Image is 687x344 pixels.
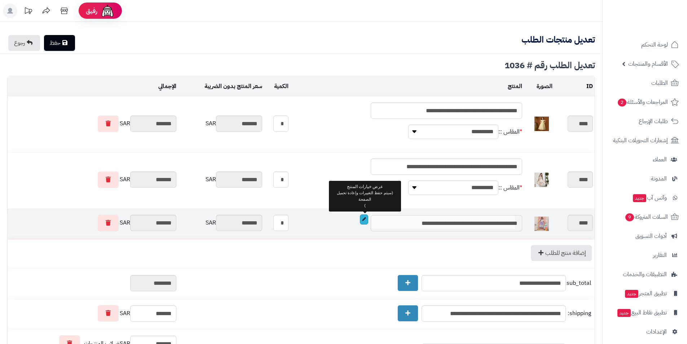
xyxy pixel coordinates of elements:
[613,135,668,145] span: إشعارات التحويلات البنكية
[618,99,626,106] span: 2
[625,213,634,221] span: 9
[625,290,638,298] span: جديد
[337,191,393,207] span: (سيتم حفظ التغييرات وإعادة تحميل الصفحة )
[554,77,595,96] td: ID
[623,269,667,279] span: التطبيقات والخدمات
[568,279,591,287] span: sub_total:
[607,285,683,302] a: تطبيق المتجرجديد
[534,117,549,131] img: 1732990328-IMG_%D9%A2%D9%A0%D9%A2%D9%A4%D9%A1%D9%A2%D9%A0%D9%A1_%D9%A0%D9%A2%D9%A0%D9%A8%D9%A5%D9...
[534,217,549,231] img: 1733583378-IMG_0853-40x40.jpeg
[524,77,554,96] td: الصورة
[9,305,176,322] div: SAR
[534,173,549,187] img: 1739175624-IMG_7278-40x40.jpeg
[44,35,75,51] a: حفظ
[329,181,401,212] div: عرض خيارات المنتج
[617,309,631,317] span: جديد
[607,323,683,340] a: الإعدادات
[607,132,683,149] a: إشعارات التحويلات البنكية
[607,227,683,245] a: أدوات التسويق
[653,154,667,165] span: العملاء
[607,93,683,111] a: المراجعات والأسئلة2
[641,40,668,50] span: لوحة التحكم
[180,171,262,188] div: SAR
[625,212,668,222] span: السلات المتروكة
[568,309,591,318] span: shipping:
[617,97,668,107] span: المراجعات والأسئلة
[9,171,176,188] div: SAR
[638,17,680,32] img: logo-2.png
[19,4,37,20] a: تحديثات المنصة
[639,116,668,126] span: طلبات الإرجاع
[607,304,683,321] a: تطبيق نقاط البيعجديد
[607,247,683,264] a: التقارير
[498,175,522,201] td: المقاس ::
[8,77,178,96] td: الإجمالي
[521,33,595,46] b: تعديل منتجات الطلب
[498,119,522,145] td: المقاس ::
[9,116,176,132] div: SAR
[607,208,683,226] a: السلات المتروكة9
[617,308,667,318] span: تطبيق نقاط البيع
[607,151,683,168] a: العملاء
[86,6,97,15] span: رفيق
[607,189,683,206] a: وآتس آبجديد
[290,77,524,96] td: المنتج
[635,231,667,241] span: أدوات التسويق
[632,193,667,203] span: وآتس آب
[9,215,176,231] div: SAR
[607,36,683,53] a: لوحة التحكم
[8,35,40,51] a: رجوع
[651,78,668,88] span: الطلبات
[7,61,595,70] div: تعديل الطلب رقم # 1036
[646,327,667,337] span: الإعدادات
[653,250,667,260] span: التقارير
[607,170,683,187] a: المدونة
[607,113,683,130] a: طلبات الإرجاع
[633,194,646,202] span: جديد
[100,4,115,18] img: ai-face.png
[531,245,592,261] a: إضافة منتج للطلب
[607,74,683,92] a: الطلبات
[624,288,667,299] span: تطبيق المتجر
[628,59,668,69] span: الأقسام والمنتجات
[180,116,262,132] div: SAR
[180,215,262,231] div: SAR
[607,266,683,283] a: التطبيقات والخدمات
[264,77,290,96] td: الكمية
[651,174,667,184] span: المدونة
[178,77,264,96] td: سعر المنتج بدون الضريبة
